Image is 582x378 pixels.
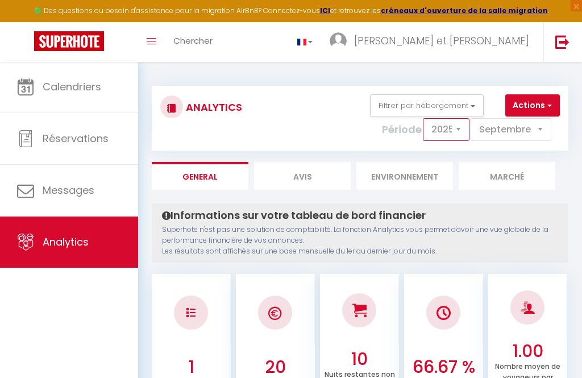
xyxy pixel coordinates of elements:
li: Avis [254,162,351,190]
img: NO IMAGE [186,308,196,317]
span: Calendriers [43,80,101,94]
h3: 1 [152,357,231,377]
p: Superhote n'est pas une solution de comptabilité. La fonction Analytics vous permet d'avoir une v... [162,225,558,257]
h3: 20 [236,357,315,377]
h4: Informations sur votre tableau de bord financier [162,209,558,222]
span: Chercher [173,35,213,47]
a: ... [PERSON_NAME] et [PERSON_NAME] [321,22,543,62]
label: Période [382,117,422,142]
button: Actions [505,94,560,117]
li: General [152,162,248,190]
a: ICI [320,6,330,15]
li: Environnement [356,162,453,190]
button: Filtrer par hébergement [370,94,484,117]
a: Chercher [165,22,221,62]
img: logout [555,35,569,49]
span: Analytics [43,235,89,249]
span: Réservations [43,131,109,146]
span: [PERSON_NAME] et [PERSON_NAME] [354,34,529,48]
li: Marché [459,162,555,190]
button: Ouvrir le widget de chat LiveChat [9,5,43,39]
h3: 10 [320,349,399,369]
img: Super Booking [34,31,104,51]
h3: Analytics [183,94,242,120]
img: ... [330,32,347,49]
span: Messages [43,183,94,197]
a: créneaux d'ouverture de la salle migration [381,6,548,15]
h3: 1.00 [488,341,567,362]
h3: 66.67 % [404,357,483,377]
